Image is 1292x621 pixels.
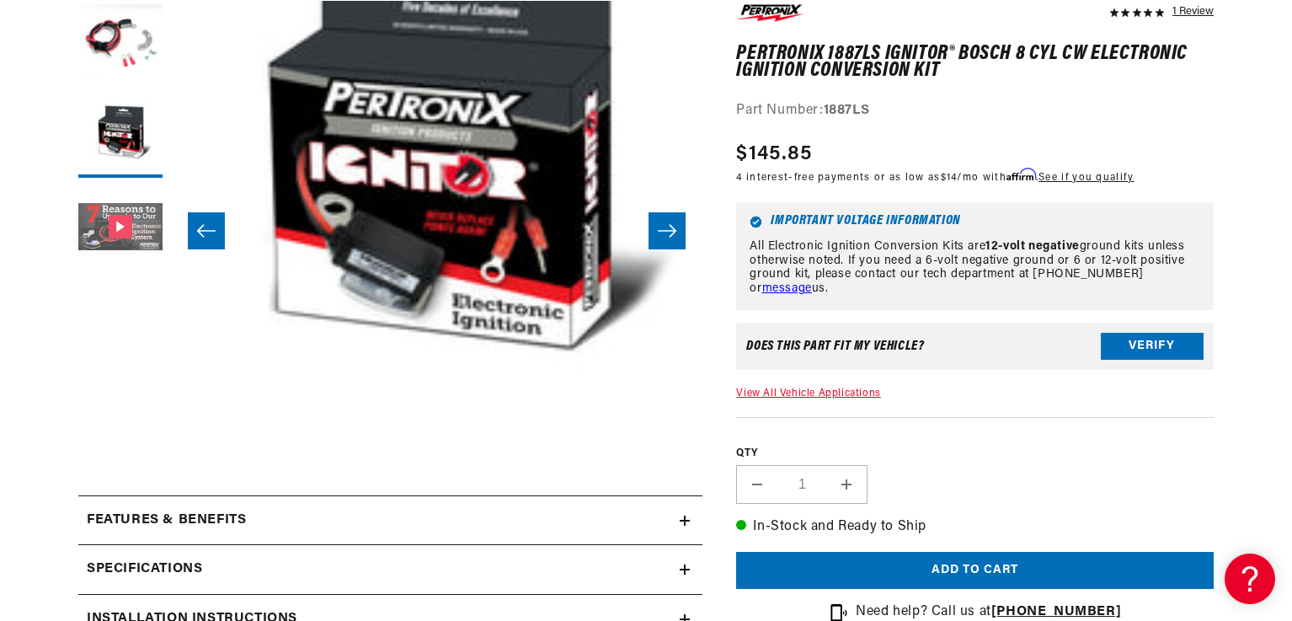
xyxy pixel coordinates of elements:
summary: Features & Benefits [78,496,702,545]
button: Slide right [649,212,686,249]
h2: Features & Benefits [87,510,246,532]
button: Load image 2 in gallery view [78,94,163,178]
div: Part Number: [736,100,1214,122]
p: In-Stock and Ready to Ship [736,517,1214,538]
h2: Specifications [87,559,202,581]
button: Verify [1101,333,1204,360]
span: $145.85 [736,139,812,169]
a: [PHONE_NUMBER] [991,605,1121,618]
a: message [762,282,812,295]
strong: 1887LS [824,104,870,117]
span: Affirm [1006,169,1036,181]
button: Load image 1 in gallery view [78,1,163,85]
a: View All Vehicle Applications [736,388,880,399]
h6: Important Voltage Information [750,216,1200,228]
a: See if you qualify - Learn more about Affirm Financing (opens in modal) [1038,173,1134,183]
p: 4 interest-free payments or as low as /mo with . [736,169,1134,185]
div: Does This part fit My vehicle? [746,340,924,353]
summary: Specifications [78,545,702,594]
h1: PerTronix 1887LS Ignitor® Bosch 8 cyl cw Electronic Ignition Conversion Kit [736,46,1214,80]
button: Slide left [188,212,225,249]
p: All Electronic Ignition Conversion Kits are ground kits unless otherwise noted. If you need a 6-v... [750,240,1200,297]
label: QTY [736,447,1214,461]
strong: 12-volt negative [985,240,1080,253]
button: Add to cart [736,552,1214,590]
div: 1 Review [1172,1,1214,21]
media-gallery: Gallery Viewer [78,1,702,462]
span: $14 [941,173,958,183]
